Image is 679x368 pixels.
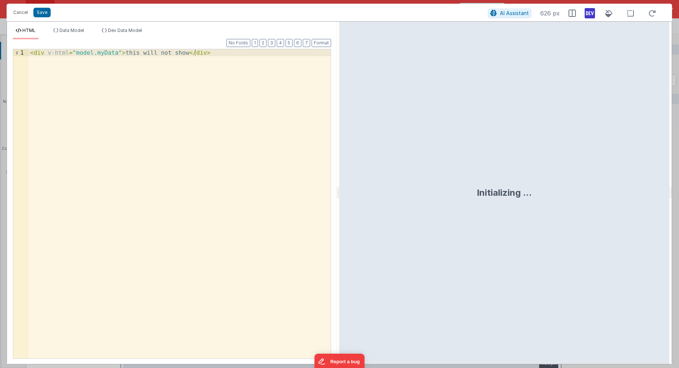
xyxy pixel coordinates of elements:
[259,39,266,47] button: 2
[59,28,84,33] span: Data Model
[10,7,32,18] button: Cancel
[108,28,142,33] span: Dev Data Model
[294,39,301,47] button: 6
[252,39,258,47] button: 1
[286,39,293,47] button: 5
[277,39,284,47] button: 4
[488,8,531,18] button: AI Assistant
[33,8,51,17] button: Save
[540,9,560,18] span: 626 px
[312,39,331,47] button: Format
[303,39,310,47] button: 7
[22,28,36,33] span: HTML
[13,49,29,56] div: 1
[500,10,529,16] span: AI Assistant
[268,39,275,47] button: 3
[477,187,532,199] div: Initializing ...
[226,39,250,47] button: No Folds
